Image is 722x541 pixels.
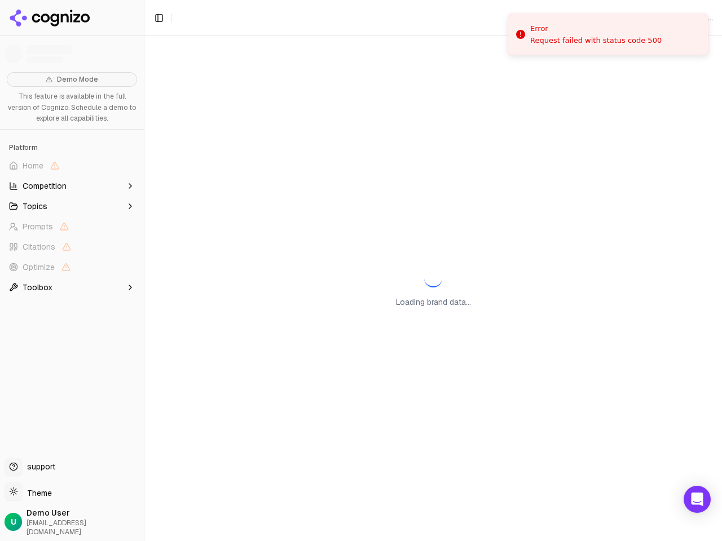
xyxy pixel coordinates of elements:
span: Demo Mode [57,75,98,84]
button: Toolbox [5,278,139,296]
button: Competition [5,177,139,195]
div: Error [530,23,662,34]
span: Prompts [23,221,53,232]
span: Demo User [27,507,139,518]
div: Open Intercom Messenger [684,486,711,513]
span: Theme [23,488,52,498]
span: [EMAIL_ADDRESS][DOMAIN_NAME] [27,518,139,536]
p: This feature is available in the full version of Cognizo. Schedule a demo to explore all capabili... [7,91,137,125]
span: Toolbox [23,282,52,293]
div: Platform [5,139,139,157]
span: U [11,516,16,527]
span: Home [23,160,43,171]
span: Citations [23,241,55,252]
span: support [23,461,55,472]
p: Loading brand data... [396,296,471,308]
div: Request failed with status code 500 [530,36,662,46]
span: Topics [23,201,47,212]
button: Topics [5,197,139,215]
span: Optimize [23,261,55,273]
span: Competition [23,180,67,192]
